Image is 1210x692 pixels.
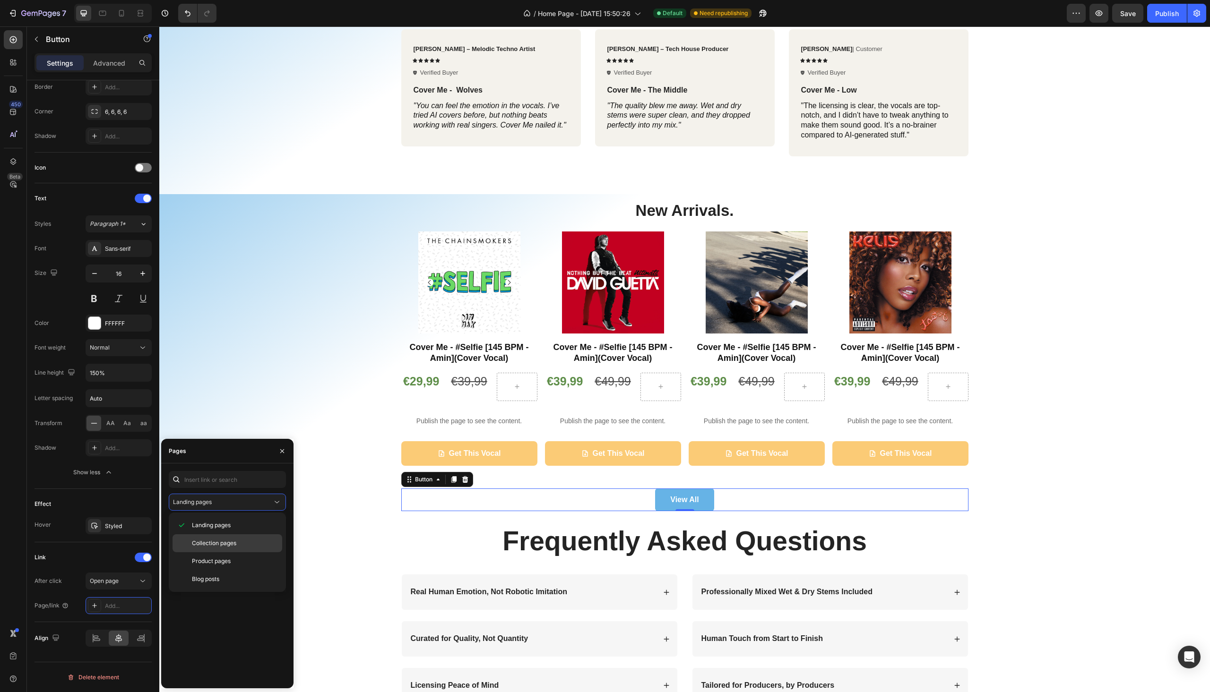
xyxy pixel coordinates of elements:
[496,462,554,485] button: <p><strong>View All</strong></p>
[577,346,617,364] div: €49,99
[251,561,408,569] strong: Real Human Emotion, Not Robotic Imitation
[35,419,62,427] div: Transform
[35,319,49,327] div: Color
[35,367,77,379] div: Line height
[105,602,149,610] div: Add...
[542,608,664,616] strong: Human Touch from Start to Finish
[433,420,485,434] div: Get This Vocal
[105,444,149,453] div: Add...
[169,447,186,455] div: Pages
[35,464,152,481] button: Show less
[529,346,570,364] div: €39,99
[642,19,693,26] strong: [PERSON_NAME]
[105,108,149,116] div: 6, 6, 6, 6
[251,655,340,663] strong: Licensing Peace of Mind
[250,316,369,336] strong: Cover Me - #Selfie [145 BPM - Amin](Cover Vocal)
[242,173,809,196] h2: Rich Text Editor. Editing area: main
[433,346,474,364] div: €49,99
[35,670,152,685] button: Delete element
[192,539,236,547] span: Collection pages
[642,19,723,27] p: | Customer
[169,471,286,488] input: Insert link or search
[529,390,665,400] p: Publish the page to see the content.
[35,267,60,280] div: Size
[9,101,23,108] div: 450
[534,9,536,18] span: /
[35,444,56,452] div: Shadow
[673,346,713,364] div: €39,99
[35,343,66,352] div: Font weight
[290,420,342,434] div: Get This Vocal
[86,339,152,356] button: Normal
[90,220,126,228] span: Paragraph 1*
[1178,646,1201,668] div: Open Intercom Messenger
[159,26,1210,692] iframe: Design area
[577,420,629,434] div: Get This Vocal
[1112,4,1143,23] button: Save
[105,132,149,141] div: Add...
[173,498,212,505] span: Landing pages
[448,75,591,103] i: "The quality blew me away. Wet and dry stems were super clean, and they dropped perfectly into my...
[642,59,797,69] p: Cover Me - Low
[673,390,809,400] p: Publish the page to see the content.
[67,672,119,683] div: Delete element
[35,244,46,253] div: Font
[106,419,115,427] span: AA
[254,75,407,103] i: "You can feel the emotion in the vocals. I’ve tried AI covers before, but nothing beats working w...
[178,4,216,23] div: Undo/Redo
[192,575,219,583] span: Blog posts
[721,420,773,434] div: Get This Vocal
[448,19,570,26] strong: [PERSON_NAME] – Tech House Producer
[47,58,73,68] p: Settings
[542,655,675,663] strong: Tailored for Producers, by Producers
[86,390,151,407] input: Auto
[254,449,275,457] div: Button
[105,319,149,328] div: FFFFFF
[721,346,761,364] div: €49,99
[455,42,493,51] p: Verified Buyer
[243,174,808,195] p: New Arrivals.
[386,346,426,364] div: €39,99
[251,608,369,616] strong: Curated for Quality, Not Quantity
[105,245,149,253] div: Sans-serif
[35,553,46,562] div: Link
[648,42,687,51] p: Verified Buyer
[35,194,46,203] div: Text
[169,494,286,511] button: Landing pages
[254,59,409,69] p: Cover Me - Wolves
[192,521,231,530] span: Landing pages
[140,419,147,427] span: aa
[35,601,69,610] div: Page/link
[242,415,378,440] button: Get This Vocal
[105,522,149,530] div: Styled
[86,364,151,381] input: Auto
[105,83,149,92] div: Add...
[192,557,231,565] span: Product pages
[542,561,713,569] strong: Professionally Mixed Wet & Dry Stems Included
[1147,4,1187,23] button: Publish
[529,415,665,440] button: Get This Vocal
[394,316,513,336] strong: Cover Me - #Selfie [145 BPM - Amin](Cover Vocal)
[242,346,282,364] div: €29,99
[86,572,152,589] button: Open page
[681,316,800,336] strong: Cover Me - #Selfie [145 BPM - Amin](Cover Vocal)
[673,415,809,440] button: Get This Vocal
[242,390,378,400] p: Publish the page to see the content.
[35,394,73,402] div: Letter spacing
[35,577,62,585] div: After click
[35,521,51,529] div: Hover
[86,215,152,232] button: Paragraph 1*
[537,316,657,336] strong: Cover Me - #Selfie [145 BPM - Amin](Cover Vocal)
[448,59,603,69] p: Cover Me - The Middle
[1120,9,1136,17] span: Save
[642,75,797,114] p: "The licensing is clear, the vocals are top-notch, and I didn’t have to tweak anything to make th...
[290,346,330,364] div: €39,99
[343,499,708,530] strong: Frequently Asked Questions
[346,252,354,260] button: Carousel Next Arrow
[90,577,119,584] span: Open page
[538,9,631,18] span: Home Page - [DATE] 15:50:26
[511,469,539,477] strong: View All
[35,500,51,508] div: Effect
[35,83,53,91] div: Border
